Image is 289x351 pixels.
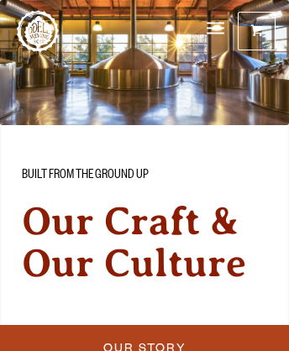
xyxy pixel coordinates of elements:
a: Menu [207,12,224,47]
span: Built From The Ground Up [22,165,149,187]
a: Odell Home [17,10,59,52]
h2: Our Craft & Our Culture [22,201,267,285]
